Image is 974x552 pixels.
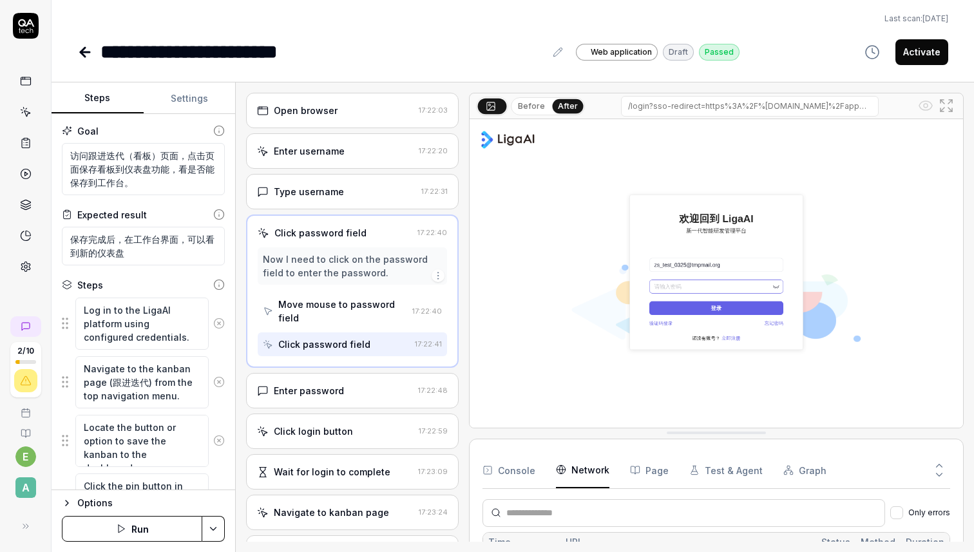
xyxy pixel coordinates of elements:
[513,99,550,113] button: Before
[816,533,855,551] div: Status
[77,208,147,222] div: Expected result
[274,144,345,158] div: Enter username
[258,292,446,330] button: Move mouse to password field17:22:40
[77,495,225,511] div: Options
[922,14,948,23] time: [DATE]
[689,452,763,488] button: Test & Agent
[274,424,353,438] div: Click login button
[576,43,658,61] a: Web application
[895,39,948,65] button: Activate
[884,13,948,24] span: Last scan:
[278,338,370,351] div: Click password field
[890,506,903,519] button: Only errors
[415,339,442,348] time: 17:22:41
[77,124,99,138] div: Goal
[274,104,338,117] div: Open browser
[857,39,888,65] button: View version history
[470,119,963,428] img: Screenshot
[908,507,950,519] span: Only errors
[901,533,950,551] div: Duration
[15,477,36,498] span: A
[419,426,448,435] time: 17:22:59
[52,83,144,114] button: Steps
[5,397,46,418] a: Book a call with us
[209,369,230,395] button: Remove step
[663,44,694,61] div: Draft
[77,278,103,292] div: Steps
[419,146,448,155] time: 17:22:20
[560,533,816,551] div: URL
[591,46,652,58] span: Web application
[418,467,448,476] time: 17:23:09
[209,310,230,336] button: Remove step
[15,446,36,467] button: e
[5,418,46,439] a: Documentation
[274,185,344,198] div: Type username
[482,452,535,488] button: Console
[274,384,344,397] div: Enter password
[915,95,936,116] button: Show all interative elements
[258,332,446,356] button: Click password field17:22:41
[417,228,447,237] time: 17:22:40
[263,252,441,280] div: Now I need to click on the password field to enter the password.
[17,347,34,355] span: 2 / 10
[483,533,560,551] div: Time
[419,106,448,115] time: 17:22:03
[556,452,609,488] button: Network
[274,465,390,479] div: Wait for login to complete
[278,298,406,325] div: Move mouse to password field
[412,307,442,316] time: 17:22:40
[62,297,225,350] div: Suggestions
[419,508,448,517] time: 17:23:24
[421,187,448,196] time: 17:22:31
[936,95,957,116] button: Open in full screen
[62,495,225,511] button: Options
[5,467,46,500] button: A
[630,452,669,488] button: Page
[62,414,225,468] div: Suggestions
[783,452,826,488] button: Graph
[10,316,41,337] a: New conversation
[274,226,367,240] div: Click password field
[699,44,740,61] div: Passed
[274,506,389,519] div: Navigate to kanban page
[209,428,230,453] button: Remove step
[855,533,901,551] div: Method
[144,83,236,114] button: Settings
[884,13,948,24] button: Last scan:[DATE]
[62,516,202,542] button: Run
[418,386,448,395] time: 17:22:48
[552,99,583,113] button: After
[62,356,225,409] div: Suggestions
[62,473,225,540] div: Suggestions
